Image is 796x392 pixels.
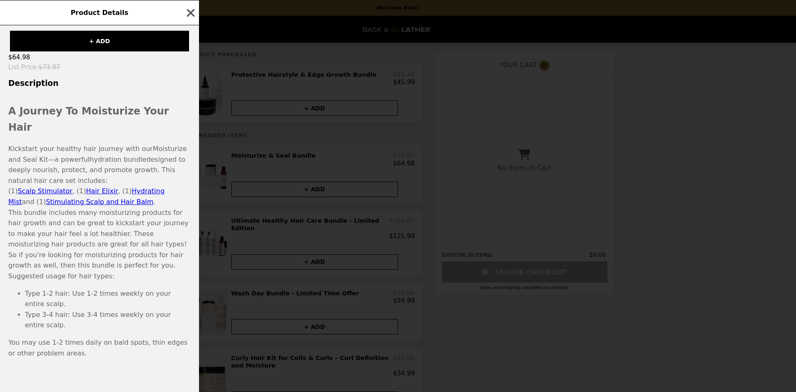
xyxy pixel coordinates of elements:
button: + ADD [10,31,189,51]
span: $73.97 [39,63,61,71]
span: Type 3-4 hair: Use 3-4 times weekly on your entire scalp. [25,311,171,329]
a: Hair Elixir [86,187,118,195]
a: Scalp Stimulator [18,187,73,195]
span: —a powerful [48,156,90,163]
span: hydration bundle [90,156,146,163]
span: . [153,198,155,206]
span: You may use 1-2 times daily on bald spots, thin edges or other problem areas. [8,338,187,357]
span: , (1) [73,187,86,195]
span: designed to deeply nourish, protect, and promote growth. This natural hair care set includes: [8,156,185,185]
h2: A Journey To Moisturize Your Hair [8,103,191,135]
span: , (1) [118,187,132,195]
span: (1) [8,187,18,195]
span: and (1) [22,198,46,206]
span: Type 1-2 hair: Use 1-2 times weekly on your entire scalp. [25,290,171,308]
span: Suggested usage for hair types: [8,272,114,280]
span: Moisturize and Seal Kit [8,145,187,163]
span: Kickstart your healthy hair journey with our [8,145,153,153]
a: Stimulating Scalp and Hair Balm [46,198,153,206]
span: This bundle includes many moisturizing products for hair growth and can be great to kickstart you... [8,209,189,270]
span: Product Details [70,9,128,17]
a: Hydrating Mist [8,187,165,206]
